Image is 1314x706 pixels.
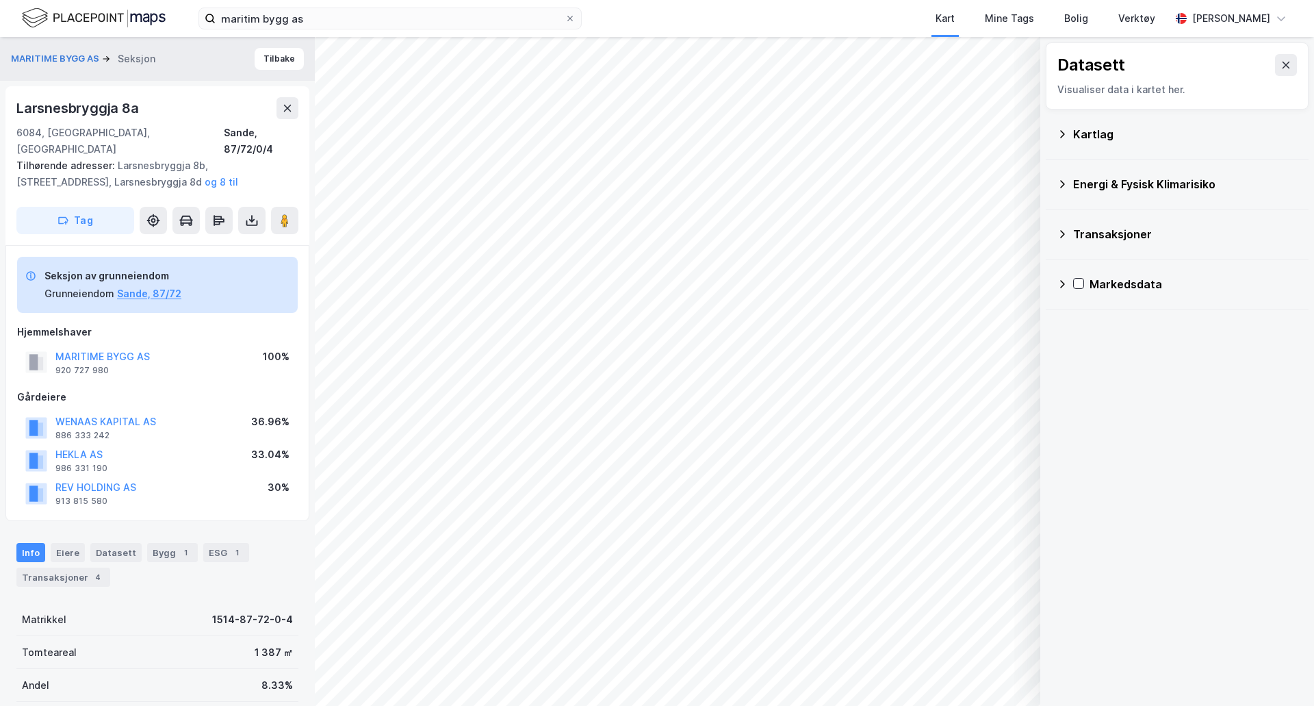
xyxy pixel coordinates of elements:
div: Energi & Fysisk Klimarisiko [1073,176,1298,192]
div: Markedsdata [1090,276,1298,292]
div: Info [16,543,45,562]
button: MARITIME BYGG AS [11,52,102,66]
div: [PERSON_NAME] [1192,10,1270,27]
button: Tilbake [255,48,304,70]
div: Grunneiendom [44,286,114,302]
div: Seksjon av grunneiendom [44,268,181,284]
div: Kart [936,10,955,27]
div: 920 727 980 [55,365,109,376]
div: Datasett [1057,54,1125,76]
div: Verktøy [1118,10,1155,27]
div: 6084, [GEOGRAPHIC_DATA], [GEOGRAPHIC_DATA] [16,125,224,157]
div: Larsnesbryggja 8b, [STREET_ADDRESS], Larsnesbryggja 8d [16,157,287,190]
div: Bolig [1064,10,1088,27]
div: 36.96% [251,414,289,430]
div: Transaksjoner [16,568,110,587]
div: 1514-87-72-0-4 [212,612,293,628]
button: Tag [16,207,134,234]
div: 4 [91,570,105,584]
div: Mine Tags [985,10,1034,27]
div: Seksjon [118,51,155,67]
div: Eiere [51,543,85,562]
div: 1 [230,546,244,559]
div: Datasett [90,543,142,562]
div: 1 387 ㎡ [255,644,293,661]
div: 913 815 580 [55,496,107,507]
div: 33.04% [251,446,289,463]
div: Visualiser data i kartet her. [1057,81,1297,98]
input: Søk på adresse, matrikkel, gårdeiere, leietakere eller personer [216,8,565,29]
div: ESG [203,543,249,562]
div: Tomteareal [22,644,77,661]
div: 986 331 190 [55,463,107,474]
div: Kontrollprogram for chat [1246,640,1314,706]
div: Hjemmelshaver [17,324,298,340]
div: 1 [179,546,192,559]
div: Sande, 87/72/0/4 [224,125,298,157]
span: Tilhørende adresser: [16,160,118,171]
div: 886 333 242 [55,430,109,441]
div: 8.33% [261,677,293,694]
div: Larsnesbryggja 8a [16,97,142,119]
div: Andel [22,677,49,694]
iframe: Chat Widget [1246,640,1314,706]
div: Kartlag [1073,126,1298,142]
button: Sande, 87/72 [117,286,181,302]
div: Matrikkel [22,612,66,628]
div: Bygg [147,543,198,562]
div: Gårdeiere [17,389,298,405]
div: 100% [263,349,289,365]
div: 30% [268,479,289,496]
img: logo.f888ab2527a4732fd821a326f86c7f29.svg [22,6,166,30]
div: Transaksjoner [1073,226,1298,242]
